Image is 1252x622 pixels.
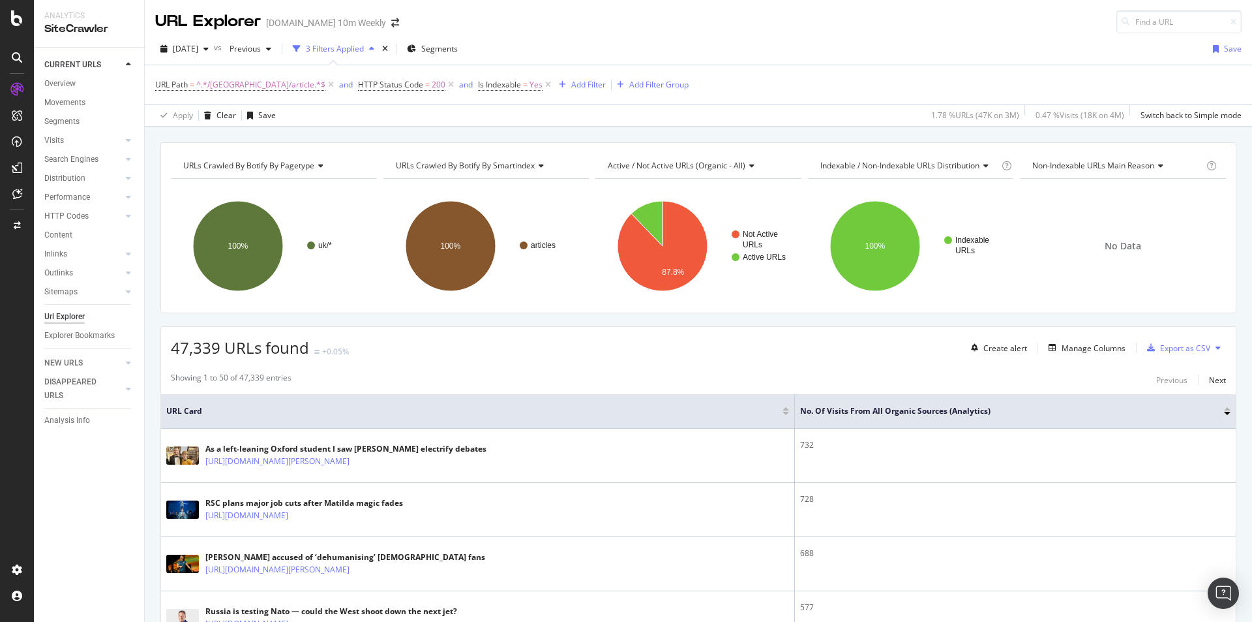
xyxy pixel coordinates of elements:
[1062,343,1125,354] div: Manage Columns
[339,79,353,90] div: and
[339,78,353,91] button: and
[800,405,1204,417] span: No. of Visits from All Organic Sources (Analytics)
[1140,110,1242,121] div: Switch back to Simple mode
[529,76,543,94] span: Yes
[205,455,350,468] a: [URL][DOMAIN_NAME][PERSON_NAME]
[662,268,684,277] text: 87.8%
[166,501,199,519] img: main image
[808,189,1012,303] div: A chart.
[383,189,588,303] svg: A chart.
[205,563,350,576] a: [URL][DOMAIN_NAME][PERSON_NAME]
[800,493,1230,505] div: 728
[44,96,135,110] a: Movements
[1208,578,1239,609] div: Open Intercom Messenger
[171,337,309,358] span: 47,339 URLs found
[44,247,122,261] a: Inlinks
[44,266,73,280] div: Outlinks
[931,110,1019,121] div: 1.78 % URLs ( 47K on 3M )
[595,189,799,303] svg: A chart.
[358,79,423,90] span: HTTP Status Code
[531,241,556,250] text: articles
[171,372,291,388] div: Showing 1 to 50 of 47,339 entries
[190,79,194,90] span: =
[224,39,276,59] button: Previous
[571,79,606,90] div: Add Filter
[1032,160,1154,171] span: Non-Indexable URLs Main Reason
[242,105,276,126] button: Save
[44,210,122,223] a: HTTP Codes
[393,155,578,176] h4: URLs Crawled By Botify By smartindex
[1156,375,1187,386] div: Previous
[1156,372,1187,388] button: Previous
[228,241,248,251] text: 100%
[608,160,745,171] span: Active / Not Active URLs (organic - all)
[166,555,199,573] img: main image
[818,155,999,176] h4: Indexable / Non-Indexable URLs Distribution
[612,77,689,93] button: Add Filter Group
[44,228,135,242] a: Content
[44,77,76,91] div: Overview
[44,266,122,280] a: Outlinks
[459,79,473,90] div: and
[155,79,188,90] span: URL Path
[743,230,778,239] text: Not Active
[314,350,320,354] img: Equal
[196,76,325,94] span: ^.*/[GEOGRAPHIC_DATA]/article.*$
[44,134,122,148] a: Visits
[183,160,314,171] span: URLs Crawled By Botify By pagetype
[44,356,122,370] a: NEW URLS
[171,189,375,303] div: A chart.
[44,58,122,72] a: CURRENT URLS
[1142,337,1210,358] button: Export as CSV
[258,110,276,121] div: Save
[1224,43,1242,54] div: Save
[173,43,198,54] span: 2025 Sep. 19th
[173,110,193,121] div: Apply
[199,105,236,126] button: Clear
[44,153,98,166] div: Search Engines
[44,115,80,129] div: Segments
[820,160,979,171] span: Indexable / Non-Indexable URLs distribution
[205,497,403,509] div: RSC plans major job cuts after Matilda magic fades
[322,346,349,357] div: +0.05%
[1036,110,1124,121] div: 0.47 % Visits ( 18K on 4M )
[983,343,1027,354] div: Create alert
[44,375,122,403] a: DISAPPEARED URLS
[1209,375,1226,386] div: Next
[44,375,110,403] div: DISAPPEARED URLS
[554,77,606,93] button: Add Filter
[44,191,90,204] div: Performance
[1105,240,1141,253] span: No Data
[205,552,485,563] div: [PERSON_NAME] accused of ‘dehumanising’ [DEMOGRAPHIC_DATA] fans
[155,39,214,59] button: [DATE]
[44,134,64,148] div: Visits
[166,446,199,465] img: main image
[44,10,134,22] div: Analytics
[44,58,101,72] div: CURRENT URLS
[1160,343,1210,354] div: Export as CSV
[1135,105,1242,126] button: Switch back to Simple mode
[266,16,386,29] div: [DOMAIN_NAME] 10m Weekly
[380,42,391,55] div: times
[800,548,1230,559] div: 688
[155,10,261,33] div: URL Explorer
[605,155,790,176] h4: Active / Not Active URLs
[396,160,535,171] span: URLs Crawled By Botify By smartindex
[44,329,135,343] a: Explorer Bookmarks
[288,39,380,59] button: 3 Filters Applied
[181,155,365,176] h4: URLs Crawled By Botify By pagetype
[966,337,1027,358] button: Create alert
[1209,372,1226,388] button: Next
[44,414,135,428] a: Analysis Info
[1208,39,1242,59] button: Save
[800,439,1230,451] div: 732
[44,285,78,299] div: Sitemaps
[459,78,473,91] button: and
[391,18,399,27] div: arrow-right-arrow-left
[629,79,689,90] div: Add Filter Group
[44,247,67,261] div: Inlinks
[44,172,85,185] div: Distribution
[44,115,135,129] a: Segments
[44,356,83,370] div: NEW URLS
[440,241,460,251] text: 100%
